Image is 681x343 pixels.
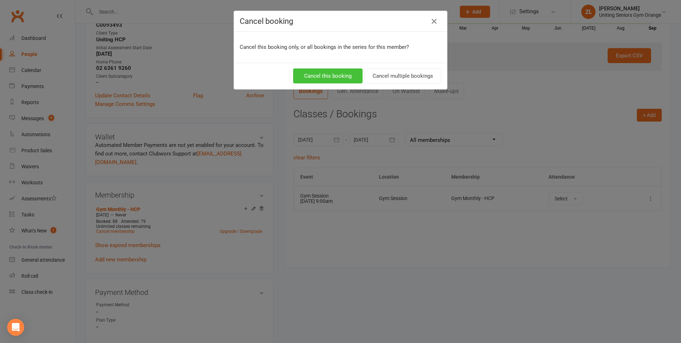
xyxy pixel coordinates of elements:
[240,43,441,51] p: Cancel this booking only, or all bookings in the series for this member?
[293,68,363,83] button: Cancel this booking
[428,16,440,27] button: Close
[7,319,24,336] div: Open Intercom Messenger
[240,17,441,26] h4: Cancel booking
[364,68,441,83] button: Cancel multiple bookings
